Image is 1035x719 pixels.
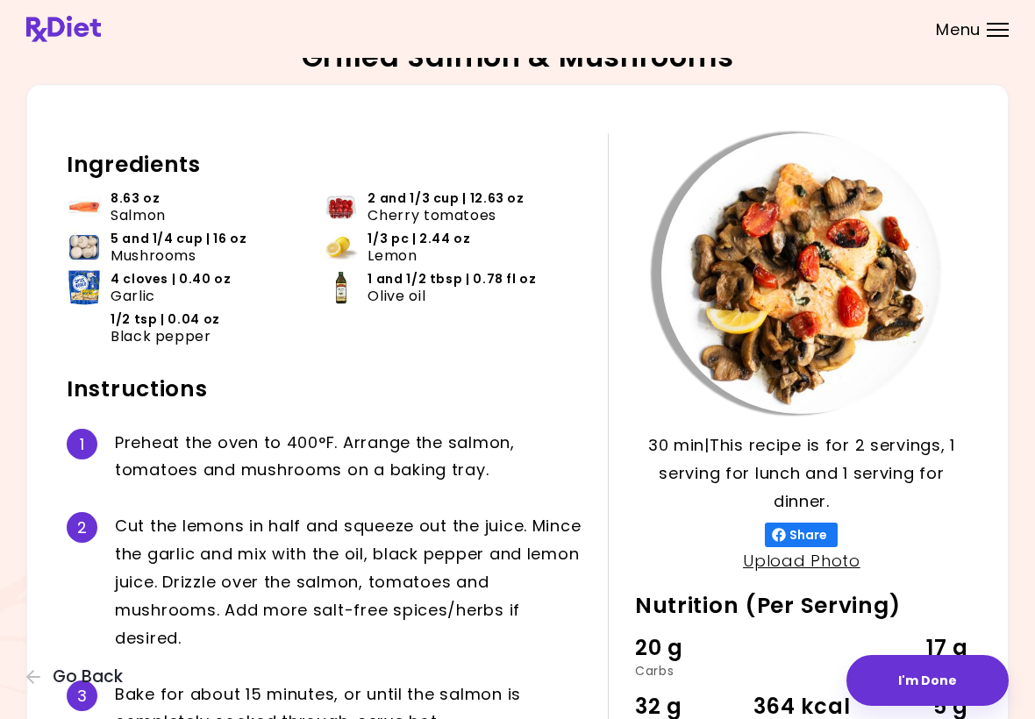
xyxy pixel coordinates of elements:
[26,16,101,42] img: RxDiet
[115,512,582,651] div: C u t t h e l e m o n s i n h a l f a n d s q u e e z e o u t t h e j u i c e . M i n c e t h e g...
[368,207,496,224] span: Cherry tomatoes
[111,328,211,345] span: Black pepper
[67,512,97,543] div: 2
[111,271,232,288] span: 4 cloves | 0.40 oz
[67,429,97,459] div: 1
[26,667,132,687] button: Go Back
[368,247,417,264] span: Lemon
[368,288,425,304] span: Olive oil
[936,22,981,38] span: Menu
[743,550,860,572] a: Upload Photo
[786,528,831,542] span: Share
[111,190,160,207] span: 8.63 oz
[111,247,196,264] span: Mushrooms
[67,375,582,403] h2: Instructions
[53,667,123,687] span: Go Back
[67,151,582,179] h2: Ingredients
[115,429,582,485] div: P r e h e a t t h e o v e n t o 4 0 0 ° F . A r r a n g e t h e s a l m o n , t o m a t o e s a n...
[111,231,246,247] span: 5 and 1/4 cup | 16 oz
[635,665,746,677] div: Carbs
[111,311,220,328] span: 1/2 tsp | 0.04 oz
[857,631,968,665] div: 17 g
[111,288,155,304] span: Garlic
[368,231,470,247] span: 1/3 pc | 2.44 oz
[635,592,968,620] h2: Nutrition (Per Serving)
[302,43,734,71] h2: Grilled Salmon & Mushrooms
[635,631,746,665] div: 20 g
[765,523,838,547] button: Share
[846,655,1009,706] button: I'm Done
[368,271,536,288] span: 1 and 1/2 tbsp | 0.78 fl oz
[368,190,524,207] span: 2 and 1/3 cup | 12.63 oz
[111,207,166,224] span: Salmon
[67,680,97,711] div: 3
[635,431,968,516] p: 30 min | This recipe is for 2 servings, 1 serving for lunch and 1 serving for dinner.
